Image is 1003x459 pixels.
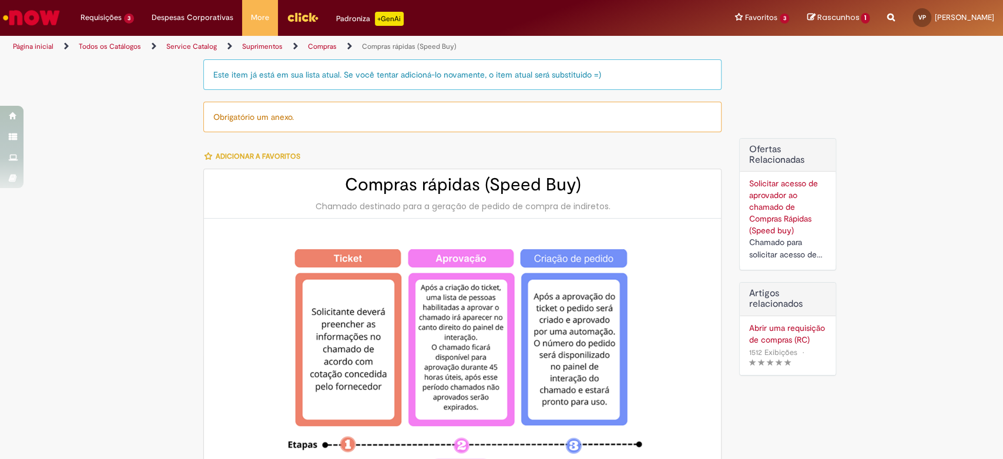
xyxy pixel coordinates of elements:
span: 3 [124,14,134,24]
span: 1512 Exibições [749,347,797,357]
div: Este item já está em sua lista atual. Se você tentar adicioná-lo novamente, o item atual será sub... [203,59,722,90]
span: [PERSON_NAME] [935,12,994,22]
img: click_logo_yellow_360x200.png [287,8,318,26]
span: 1 [861,13,870,24]
a: Todos os Catálogos [79,42,141,51]
span: • [799,344,806,360]
div: Chamado destinado para a geração de pedido de compra de indiretos. [216,200,709,212]
p: +GenAi [375,12,404,26]
button: Adicionar a Favoritos [203,144,306,169]
a: Solicitar acesso de aprovador ao chamado de Compras Rápidas (Speed buy) [749,178,817,236]
a: Página inicial [13,42,53,51]
span: More [251,12,269,24]
a: Suprimentos [242,42,283,51]
span: Requisições [80,12,122,24]
div: Chamado para solicitar acesso de aprovador ao ticket de Speed buy [749,236,827,261]
span: VP [918,14,926,21]
a: Compras rápidas (Speed Buy) [362,42,457,51]
span: Despesas Corporativas [152,12,233,24]
h3: Artigos relacionados [749,289,827,309]
div: Ofertas Relacionadas [739,138,836,270]
a: Abrir uma requisição de compras (RC) [749,322,827,346]
a: Compras [308,42,337,51]
span: Favoritos [745,12,777,24]
div: Obrigatório um anexo. [203,102,722,132]
a: Rascunhos [807,12,870,24]
h2: Compras rápidas (Speed Buy) [216,175,709,195]
span: Adicionar a Favoritos [215,152,300,161]
div: Padroniza [336,12,404,26]
h2: Ofertas Relacionadas [749,145,827,165]
img: ServiceNow [1,6,62,29]
span: Rascunhos [817,12,859,23]
a: Service Catalog [166,42,217,51]
span: 3 [780,14,790,24]
ul: Trilhas de página [9,36,660,58]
